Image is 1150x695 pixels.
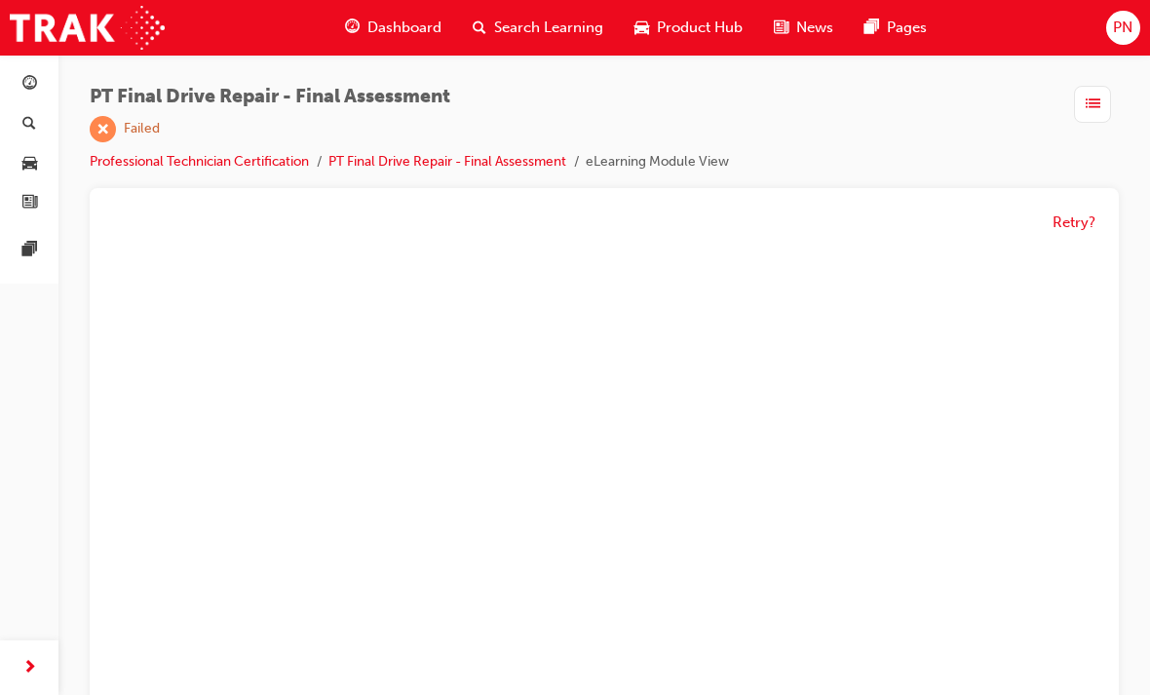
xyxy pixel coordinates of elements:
a: car-iconProduct Hub [619,8,758,48]
span: search-icon [473,16,486,40]
span: news-icon [22,195,37,212]
span: PT Final Drive Repair - Final Assessment [90,86,729,108]
a: Professional Technician Certification [90,153,309,170]
span: car-icon [634,16,649,40]
span: pages-icon [864,16,879,40]
span: list-icon [1086,93,1100,117]
span: search-icon [22,116,36,134]
li: eLearning Module View [586,151,729,174]
span: PN [1113,17,1132,39]
img: Trak [10,6,165,50]
a: search-iconSearch Learning [457,8,619,48]
span: Product Hub [657,17,743,39]
span: News [796,17,833,39]
span: Pages [887,17,927,39]
span: guage-icon [22,76,37,94]
span: learningRecordVerb_FAIL-icon [90,116,116,142]
span: next-icon [22,656,37,680]
span: guage-icon [345,16,360,40]
div: Failed [124,120,160,138]
span: Dashboard [367,17,441,39]
button: PN [1106,11,1140,45]
a: news-iconNews [758,8,849,48]
a: pages-iconPages [849,8,942,48]
span: car-icon [22,155,37,173]
span: Search Learning [494,17,603,39]
button: Retry? [1053,212,1095,234]
span: pages-icon [22,242,37,259]
a: PT Final Drive Repair - Final Assessment [328,153,566,170]
a: guage-iconDashboard [329,8,457,48]
span: news-icon [774,16,788,40]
